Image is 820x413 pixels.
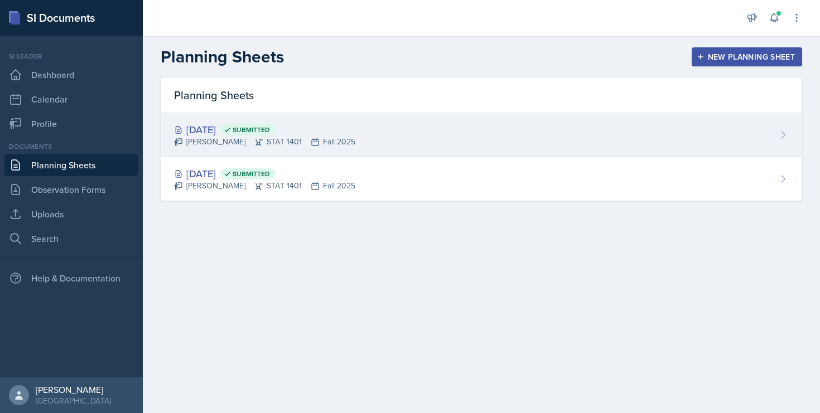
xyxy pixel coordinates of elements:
[233,169,270,178] span: Submitted
[4,178,138,201] a: Observation Forms
[699,52,795,61] div: New Planning Sheet
[4,203,138,225] a: Uploads
[174,136,355,148] div: [PERSON_NAME] STAT 1401 Fall 2025
[161,47,284,67] h2: Planning Sheets
[36,395,111,406] div: [GEOGRAPHIC_DATA]
[174,166,355,181] div: [DATE]
[4,267,138,289] div: Help & Documentation
[4,142,138,152] div: Documents
[233,125,270,134] span: Submitted
[4,64,138,86] a: Dashboard
[174,180,355,192] div: [PERSON_NAME] STAT 1401 Fall 2025
[161,78,802,113] div: Planning Sheets
[174,122,355,137] div: [DATE]
[4,154,138,176] a: Planning Sheets
[692,47,802,66] button: New Planning Sheet
[161,113,802,157] a: [DATE] Submitted [PERSON_NAME]STAT 1401Fall 2025
[4,51,138,61] div: Si leader
[36,384,111,395] div: [PERSON_NAME]
[4,227,138,250] a: Search
[4,113,138,135] a: Profile
[4,88,138,110] a: Calendar
[161,157,802,201] a: [DATE] Submitted [PERSON_NAME]STAT 1401Fall 2025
